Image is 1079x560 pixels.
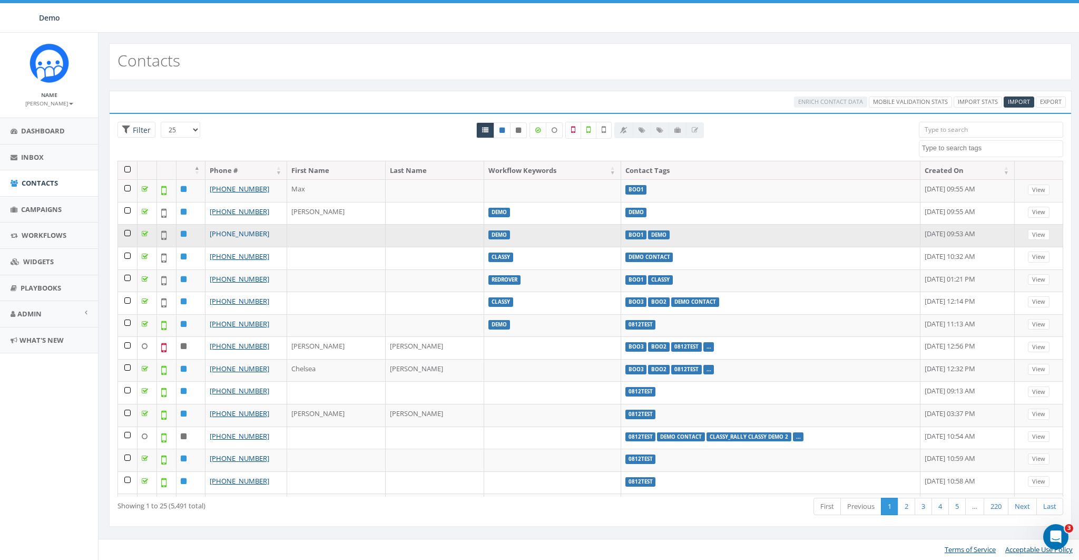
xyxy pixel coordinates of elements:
label: classy [648,275,673,285]
a: ... [796,433,801,440]
td: [DATE] 12:14 PM [920,292,1015,314]
a: Import [1004,96,1034,108]
iframe: Intercom live chat [1043,524,1068,549]
label: Boo3 [625,342,647,352]
label: Validated [581,122,596,139]
label: 0812test [625,320,656,330]
a: [PHONE_NUMBER] [210,207,269,216]
input: Type to search [919,122,1063,138]
label: Boo1 [625,275,647,285]
a: [PHONE_NUMBER] [210,476,269,486]
a: View [1028,296,1049,307]
span: Demo [39,13,60,23]
a: 220 [984,498,1008,515]
a: 2 [898,498,915,515]
label: classy_Rally Classy Demo 2 [707,432,791,442]
a: [PHONE_NUMBER] [210,252,269,261]
label: Data not Enriched [546,122,563,138]
td: [DATE] 03:37 PM [920,404,1015,427]
span: Inbox [21,152,44,162]
a: View [1028,476,1049,487]
td: [PERSON_NAME] [287,202,386,225]
label: DEMO [648,230,670,240]
label: Demo [488,320,510,330]
span: Dashboard [21,126,65,136]
a: [PHONE_NUMBER] [210,184,269,194]
td: [DATE] 09:55 AM [920,202,1015,225]
small: Name [41,91,57,99]
a: [PHONE_NUMBER] [210,319,269,329]
a: First [813,498,841,515]
a: ... [707,343,711,350]
td: [DATE] 09:53 AM [920,224,1015,247]
a: Mobile Validation Stats [869,96,952,108]
a: View [1028,229,1049,240]
td: [DATE] 10:59 AM [920,449,1015,471]
td: [DATE] 10:58 AM [920,471,1015,494]
td: Max [287,179,386,202]
label: 0812test [671,342,702,352]
a: View [1028,431,1049,442]
td: [PERSON_NAME] [287,336,386,359]
span: Widgets [23,257,54,266]
span: CSV files only [1008,98,1030,105]
label: 0812test [625,387,656,397]
label: DEMO CONTACT [671,297,719,307]
label: DEMO [625,208,647,217]
th: First Name [287,161,386,180]
a: Opted Out [510,122,527,138]
a: View [1028,252,1049,263]
a: View [1028,364,1049,375]
label: Boo1 [625,185,647,195]
a: View [1028,453,1049,465]
a: [PHONE_NUMBER] [210,296,269,306]
span: Campaigns [21,205,62,214]
a: [PHONE_NUMBER] [210,274,269,284]
td: [DATE] 12:03 PM [920,494,1015,516]
td: [PERSON_NAME] [386,359,484,382]
div: Showing 1 to 25 (5,491 total) [117,497,502,511]
a: Acceptable Use Policy [1005,545,1073,554]
label: Not a Mobile [565,122,581,139]
span: 3 [1065,524,1073,533]
a: 1 [881,498,898,515]
label: Demo [488,230,510,240]
td: [PERSON_NAME] [386,336,484,359]
th: Workflow Keywords: activate to sort column ascending [484,161,621,180]
td: [DATE] 12:32 PM [920,359,1015,382]
td: [DATE] 01:21 PM [920,269,1015,292]
th: Created On: activate to sort column ascending [920,161,1015,180]
label: Data Enriched [529,122,546,138]
td: [DATE] 10:32 AM [920,247,1015,269]
th: Contact Tags [621,161,920,180]
a: Import Stats [954,96,1002,108]
td: [PERSON_NAME] [287,404,386,427]
a: … [965,498,984,515]
label: REDROVER [488,275,521,285]
a: Terms of Service [945,545,996,554]
a: [PHONE_NUMBER] [210,341,269,351]
a: View [1028,342,1049,353]
a: 4 [931,498,949,515]
label: CLASSY [488,253,513,262]
a: View [1028,409,1049,420]
a: [PHONE_NUMBER] [210,453,269,463]
a: View [1028,185,1049,196]
label: DEMO CONTACT [625,253,673,262]
a: Previous [840,498,881,515]
label: 0812test [625,410,656,419]
a: [PHONE_NUMBER] [210,364,269,373]
th: Last Name [386,161,484,180]
label: Not Validated [596,122,612,139]
a: Next [1008,498,1037,515]
a: 3 [915,498,932,515]
a: ... [707,366,711,373]
label: Boo3 [625,297,647,307]
span: Admin [17,309,42,318]
a: [PERSON_NAME] [25,98,73,108]
td: [DATE] 11:13 AM [920,314,1015,337]
textarea: Search [922,143,1063,153]
a: [PHONE_NUMBER] [210,386,269,395]
label: Boo3 [625,365,647,374]
span: Contacts [22,178,58,188]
